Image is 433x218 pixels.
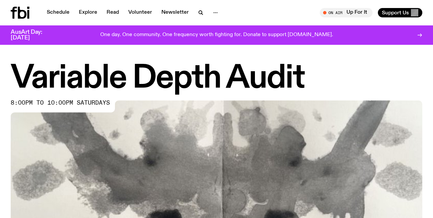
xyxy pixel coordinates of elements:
h1: Variable Depth Audit [11,64,422,94]
h3: AusArt Day: [DATE] [11,29,53,41]
p: One day. One community. One frequency worth fighting for. Donate to support [DOMAIN_NAME]. [100,32,333,38]
a: Newsletter [157,8,193,17]
button: On AirUp For It [320,8,373,17]
a: Read [103,8,123,17]
a: Schedule [43,8,74,17]
span: 8:00pm to 10:00pm saturdays [11,100,110,106]
a: Explore [75,8,101,17]
a: Volunteer [124,8,156,17]
button: Support Us [378,8,422,17]
span: Support Us [382,10,409,16]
